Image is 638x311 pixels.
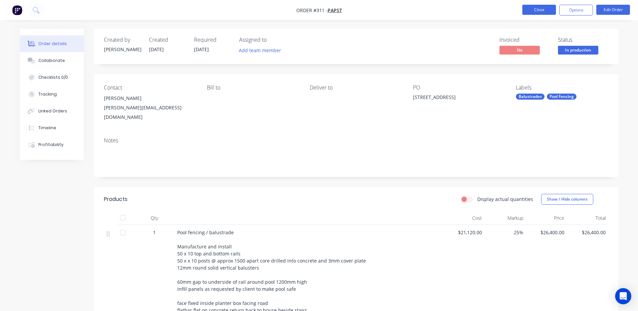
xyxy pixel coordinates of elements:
button: Linked Orders [20,103,84,119]
button: Checklists 0/0 [20,69,84,86]
div: Markup [485,211,526,225]
button: Show / Hide columns [541,194,593,205]
button: Options [559,5,593,15]
div: [PERSON_NAME][PERSON_NAME][EMAIL_ADDRESS][DOMAIN_NAME] [104,94,196,122]
button: Close [522,5,556,15]
div: Open Intercom Messenger [615,288,631,304]
button: In production [558,46,598,56]
div: Cost [444,211,485,225]
label: Display actual quantities [477,196,533,203]
button: Order details [20,35,84,52]
span: [DATE] [194,46,209,53]
span: $26,400.00 [570,229,606,236]
a: Papst [328,7,342,13]
div: [PERSON_NAME] [104,94,196,103]
div: Bill to [207,84,299,91]
button: Tracking [20,86,84,103]
div: Balustrades [516,94,545,100]
div: Products [104,195,127,203]
div: Notes [104,137,608,144]
div: [PERSON_NAME] [104,46,141,53]
div: Status [558,37,608,43]
div: Order details [38,41,67,47]
span: $21,120.00 [446,229,482,236]
div: Timeline [38,125,56,131]
img: Factory [12,5,22,15]
button: Timeline [20,119,84,136]
div: Collaborate [38,58,65,64]
div: Profitability [38,142,64,148]
button: Collaborate [20,52,84,69]
div: Deliver to [310,84,402,91]
div: Pool Fencing [547,94,576,100]
span: 1 [153,229,156,236]
div: Created [149,37,186,43]
span: In production [558,46,598,54]
div: Contact [104,84,196,91]
div: Price [526,211,567,225]
div: Required [194,37,231,43]
div: [STREET_ADDRESS] [413,94,497,103]
div: Created by [104,37,141,43]
div: Assigned to [239,37,306,43]
div: Tracking [38,91,57,97]
button: Edit Order [596,5,630,15]
span: 25% [487,229,523,236]
div: Qty [134,211,175,225]
div: Checklists 0/0 [38,74,68,80]
div: Invoiced [499,37,550,43]
span: [DATE] [149,46,164,53]
div: Linked Orders [38,108,67,114]
button: Add team member [239,46,285,55]
div: Labels [516,84,608,91]
button: Add team member [235,46,285,55]
div: [PERSON_NAME][EMAIL_ADDRESS][DOMAIN_NAME] [104,103,196,122]
div: PO [413,84,505,91]
span: $26,400.00 [529,229,565,236]
div: Total [567,211,608,225]
span: No [499,46,540,54]
span: Order #311 - [296,7,328,13]
button: Profitability [20,136,84,153]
